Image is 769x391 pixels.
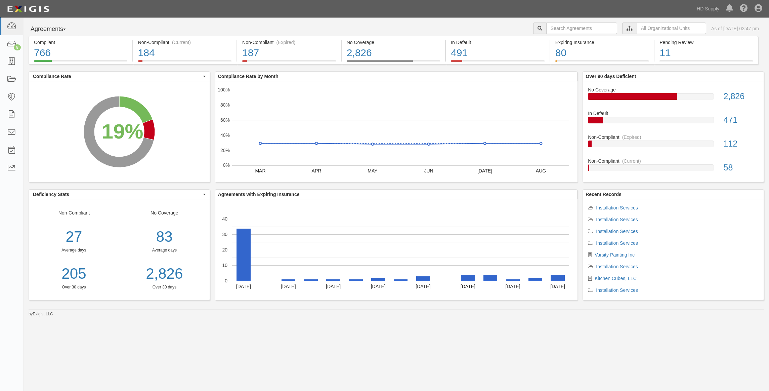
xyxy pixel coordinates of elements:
[119,209,210,290] div: No Coverage
[222,263,227,268] text: 10
[29,72,210,81] button: Compliance Rate
[583,86,764,93] div: No Coverage
[223,162,230,168] text: 0%
[29,209,119,290] div: Non-Compliant
[596,229,638,234] a: Installation Services
[583,158,764,164] div: Non-Compliant
[347,46,440,60] div: 2,826
[133,60,237,66] a: Non-Compliant(Current)184
[29,81,210,182] div: A chart.
[583,134,764,141] div: Non-Compliant
[34,46,127,60] div: 766
[596,264,638,269] a: Installation Services
[220,117,230,123] text: 60%
[281,284,296,289] text: [DATE]
[222,216,227,222] text: 40
[29,284,119,290] div: Over 30 days
[446,60,550,66] a: In Default491
[218,192,300,197] b: Agreements with Expiring Insurance
[222,247,227,252] text: 20
[218,87,230,92] text: 100%
[596,205,638,210] a: Installation Services
[124,263,205,284] a: 2,826
[29,263,119,284] a: 205
[242,39,336,46] div: Non-Compliant (Expired)
[33,312,53,316] a: Exigis, LLC
[719,138,764,150] div: 112
[33,73,201,80] span: Compliance Rate
[659,46,753,60] div: 11
[583,110,764,117] div: In Default
[220,102,230,108] text: 80%
[596,217,638,222] a: Installation Services
[29,311,53,317] small: by
[588,86,759,110] a: No Coverage2,826
[29,23,79,36] button: Agreements
[451,39,545,46] div: In Default
[347,39,440,46] div: No Coverage
[29,60,132,66] a: Compliant766
[555,46,649,60] div: 80
[342,60,445,66] a: No Coverage2,826
[588,158,759,177] a: Non-Compliant(Current)58
[138,39,232,46] div: Non-Compliant (Current)
[311,168,321,173] text: APR
[371,284,385,289] text: [DATE]
[505,284,520,289] text: [DATE]
[693,2,723,15] a: HD Supply
[124,226,205,247] div: 83
[124,247,205,253] div: Average days
[5,3,51,15] img: logo-5460c22ac91f19d4615b14bd174203de0afe785f0fc80cf4dbbc73dc1793850b.png
[242,46,336,60] div: 187
[659,39,753,46] div: Pending Review
[124,284,205,290] div: Over 30 days
[654,60,758,66] a: Pending Review11
[255,168,265,173] text: MAR
[236,284,251,289] text: [DATE]
[586,192,622,197] b: Recent Records
[215,199,578,300] svg: A chart.
[637,23,706,34] input: All Organizational Units
[719,114,764,126] div: 471
[586,74,636,79] b: Over 90 days Deficient
[595,276,637,281] a: Kitchen Cubes, LLC
[237,60,341,66] a: Non-Compliant(Expired)187
[14,44,21,50] div: 8
[719,90,764,103] div: 2,826
[596,287,638,293] a: Installation Services
[172,39,191,46] div: (Current)
[555,39,649,46] div: Expiring Insurance
[222,232,227,237] text: 30
[276,39,295,46] div: (Expired)
[595,252,635,258] a: Varsity Painting Inc
[622,158,641,164] div: (Current)
[225,278,227,283] text: 0
[416,284,430,289] text: [DATE]
[740,5,748,13] i: Help Center - Complianz
[29,190,210,199] button: Deficiency Stats
[550,284,565,289] text: [DATE]
[536,168,546,173] text: AUG
[596,240,638,246] a: Installation Services
[33,191,201,198] span: Deficiency Stats
[102,117,143,146] div: 19%
[220,132,230,138] text: 40%
[546,23,617,34] input: Search Agreements
[215,81,578,182] svg: A chart.
[588,110,759,134] a: In Default471
[218,74,279,79] b: Compliance Rate by Month
[461,284,475,289] text: [DATE]
[719,162,764,174] div: 58
[588,134,759,158] a: Non-Compliant(Expired)112
[138,46,232,60] div: 184
[550,60,654,66] a: Expiring Insurance80
[711,25,759,32] div: As of [DATE] 03:47 pm
[622,134,641,141] div: (Expired)
[477,168,492,173] text: [DATE]
[220,147,230,153] text: 20%
[29,226,119,247] div: 27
